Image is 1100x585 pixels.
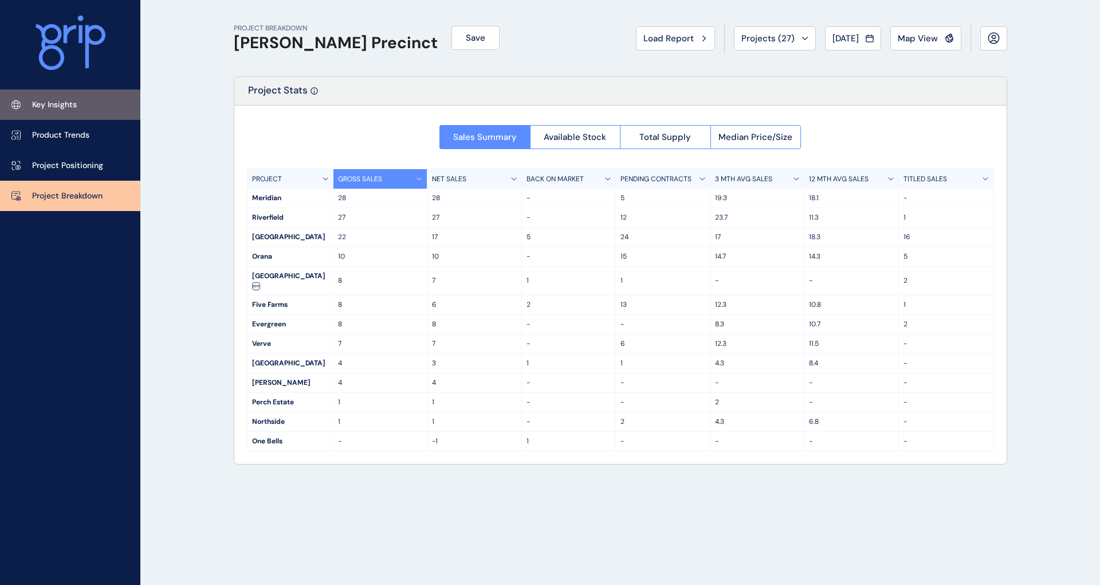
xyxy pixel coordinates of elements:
[527,193,611,203] p: -
[809,300,894,310] p: 10.8
[809,417,894,427] p: 6.8
[247,334,333,353] div: Verve
[247,315,333,334] div: Evergreen
[832,33,859,44] span: [DATE]
[715,397,800,407] p: 2
[715,378,800,388] p: -
[432,378,517,388] p: 4
[903,358,989,368] p: -
[338,232,423,242] p: 22
[715,417,800,427] p: 4.3
[338,397,423,407] p: 1
[527,436,611,446] p: 1
[620,300,705,310] p: 13
[432,319,517,329] p: 8
[527,319,611,329] p: -
[527,339,611,349] p: -
[32,130,89,141] p: Product Trends
[898,33,938,44] span: Map View
[527,276,611,286] p: 1
[643,33,694,44] span: Load Report
[527,397,611,407] p: -
[451,26,500,50] button: Save
[338,193,423,203] p: 28
[439,125,530,149] button: Sales Summary
[247,432,333,451] div: One Bells
[903,319,989,329] p: 2
[809,213,894,223] p: 11.3
[903,193,989,203] p: -
[903,300,989,310] p: 1
[338,252,423,262] p: 10
[432,193,517,203] p: 28
[620,417,705,427] p: 2
[636,26,715,50] button: Load Report
[734,26,816,50] button: Projects (27)
[903,252,989,262] p: 5
[715,319,800,329] p: 8.3
[252,174,282,184] p: PROJECT
[718,131,792,143] span: Median Price/Size
[338,174,382,184] p: GROSS SALES
[527,417,611,427] p: -
[432,300,517,310] p: 6
[809,339,894,349] p: 11.5
[527,378,611,388] p: -
[530,125,620,149] button: Available Stock
[32,190,103,202] p: Project Breakdown
[741,33,795,44] span: Projects ( 27 )
[432,232,517,242] p: 17
[715,436,800,446] p: -
[903,174,947,184] p: TITLED SALES
[247,228,333,247] div: [GEOGRAPHIC_DATA]
[247,267,333,295] div: [GEOGRAPHIC_DATA]
[338,436,423,446] p: -
[715,252,800,262] p: 14.7
[432,174,466,184] p: NET SALES
[432,397,517,407] p: 1
[432,252,517,262] p: 10
[903,339,989,349] p: -
[338,276,423,286] p: 8
[453,131,517,143] span: Sales Summary
[903,417,989,427] p: -
[715,339,800,349] p: 12.3
[715,358,800,368] p: 4.3
[247,247,333,266] div: Orana
[715,232,800,242] p: 17
[715,300,800,310] p: 12.3
[338,417,423,427] p: 1
[247,354,333,373] div: [GEOGRAPHIC_DATA]
[809,193,894,203] p: 18.1
[620,232,705,242] p: 24
[466,32,485,44] span: Save
[809,378,894,388] p: -
[338,358,423,368] p: 4
[825,26,881,50] button: [DATE]
[338,300,423,310] p: 8
[809,174,869,184] p: 12 MTH AVG SALES
[639,131,691,143] span: Total Supply
[338,378,423,388] p: 4
[903,378,989,388] p: -
[620,213,705,223] p: 12
[809,276,894,286] p: -
[247,412,333,431] div: Northside
[432,339,517,349] p: 7
[809,397,894,407] p: -
[620,319,705,329] p: -
[527,232,611,242] p: 5
[715,174,772,184] p: 3 MTH AVG SALES
[527,300,611,310] p: 2
[809,319,894,329] p: 10.7
[620,125,710,149] button: Total Supply
[247,373,333,392] div: [PERSON_NAME]
[620,339,705,349] p: 6
[544,131,606,143] span: Available Stock
[338,339,423,349] p: 7
[247,189,333,208] div: Meridian
[432,436,517,446] p: -1
[234,24,438,33] p: PROJECT BREAKDOWN
[903,276,989,286] p: 2
[620,174,692,184] p: PENDING CONTRACTS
